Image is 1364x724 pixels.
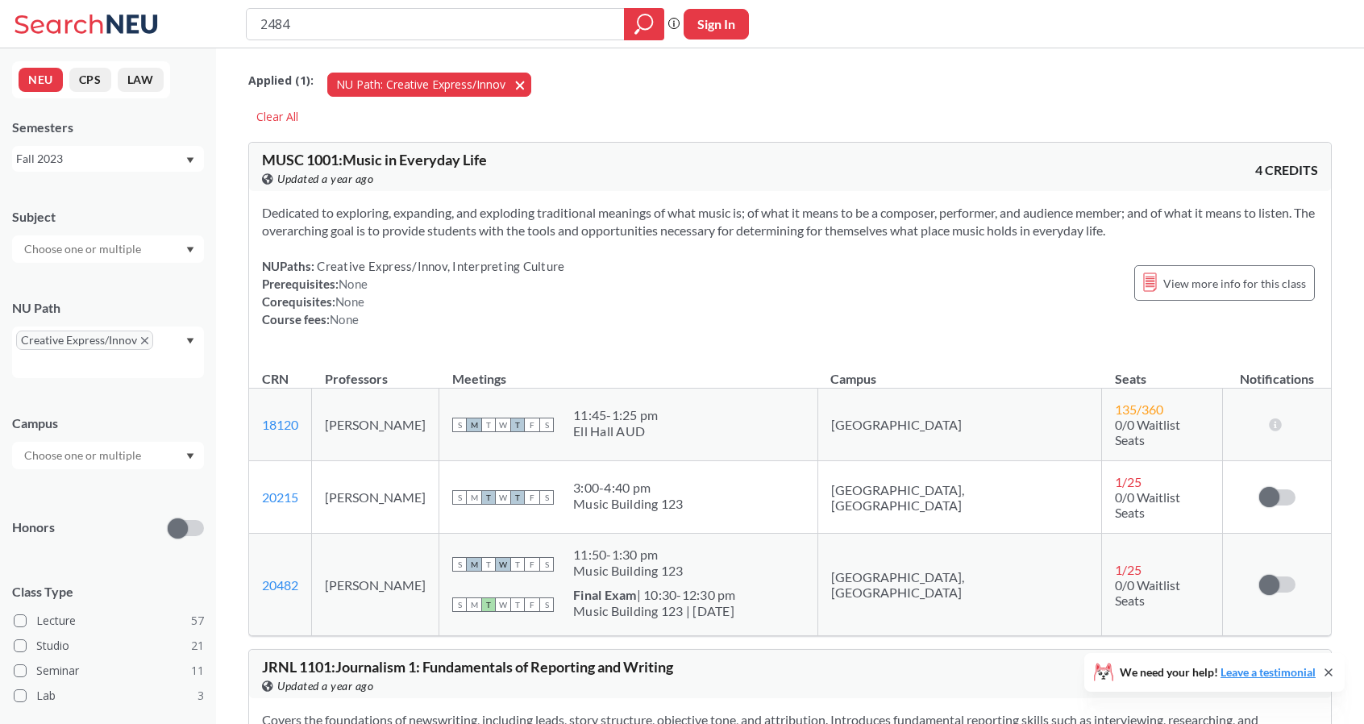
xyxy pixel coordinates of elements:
[539,557,554,572] span: S
[1102,354,1223,389] th: Seats
[573,603,736,619] div: Music Building 123 | [DATE]
[312,389,439,461] td: [PERSON_NAME]
[312,354,439,389] th: Professors
[684,9,749,40] button: Sign In
[312,461,439,534] td: [PERSON_NAME]
[12,414,204,432] div: Campus
[191,662,204,680] span: 11
[19,68,63,92] button: NEU
[198,687,204,705] span: 3
[539,490,554,505] span: S
[1115,562,1142,577] span: 1 / 25
[277,677,373,695] span: Updated a year ago
[496,490,510,505] span: W
[16,150,185,168] div: Fall 2023
[481,597,496,612] span: T
[118,68,164,92] button: LAW
[817,534,1102,636] td: [GEOGRAPHIC_DATA], [GEOGRAPHIC_DATA]
[12,208,204,226] div: Subject
[16,446,152,465] input: Choose one or multiple
[16,331,153,350] span: Creative Express/InnovX to remove pill
[817,354,1102,389] th: Campus
[1115,577,1180,608] span: 0/0 Waitlist Seats
[277,170,373,188] span: Updated a year ago
[14,635,204,656] label: Studio
[191,612,204,630] span: 57
[248,105,306,129] div: Clear All
[1115,417,1180,447] span: 0/0 Waitlist Seats
[573,423,658,439] div: Ell Hall AUD
[452,557,467,572] span: S
[525,597,539,612] span: F
[1115,474,1142,489] span: 1 / 25
[573,407,658,423] div: 11:45 - 1:25 pm
[1120,667,1316,678] span: We need your help!
[496,597,510,612] span: W
[1223,354,1331,389] th: Notifications
[467,597,481,612] span: M
[481,490,496,505] span: T
[262,658,673,676] span: JRNL 1101 : Journalism 1: Fundamentals of Reporting and Writing
[624,8,664,40] div: magnifying glass
[1163,273,1306,293] span: View more info for this class
[452,597,467,612] span: S
[573,587,736,603] div: | 10:30-12:30 pm
[12,119,204,136] div: Semesters
[1255,161,1318,179] span: 4 CREDITS
[12,583,204,601] span: Class Type
[262,417,298,432] a: 18120
[525,418,539,432] span: F
[186,453,194,460] svg: Dropdown arrow
[248,72,314,89] span: Applied ( 1 ):
[12,146,204,172] div: Fall 2023Dropdown arrow
[12,299,204,317] div: NU Path
[1221,665,1316,679] a: Leave a testimonial
[262,151,487,169] span: MUSC 1001 : Music in Everyday Life
[573,563,684,579] div: Music Building 123
[191,637,204,655] span: 21
[339,277,368,291] span: None
[262,205,1315,238] span: Dedicated to exploring, expanding, and exploding traditional meanings of what music is; of what i...
[14,685,204,706] label: Lab
[327,73,531,97] button: NU Path: Creative Express/Innov
[496,557,510,572] span: W
[141,337,148,344] svg: X to remove pill
[573,587,637,602] b: Final Exam
[439,354,818,389] th: Meetings
[539,418,554,432] span: S
[467,557,481,572] span: M
[510,557,525,572] span: T
[481,418,496,432] span: T
[186,157,194,164] svg: Dropdown arrow
[496,418,510,432] span: W
[14,660,204,681] label: Seminar
[573,496,684,512] div: Music Building 123
[259,10,613,38] input: Class, professor, course number, "phrase"
[510,418,525,432] span: T
[330,312,359,327] span: None
[314,259,564,273] span: Creative Express/Innov, Interpreting Culture
[467,418,481,432] span: M
[312,534,439,636] td: [PERSON_NAME]
[525,557,539,572] span: F
[510,597,525,612] span: T
[481,557,496,572] span: T
[12,518,55,537] p: Honors
[335,294,364,309] span: None
[573,547,684,563] div: 11:50 - 1:30 pm
[573,480,684,496] div: 3:00 - 4:40 pm
[467,490,481,505] span: M
[1115,489,1180,520] span: 0/0 Waitlist Seats
[262,577,298,593] a: 20482
[634,13,654,35] svg: magnifying glass
[452,490,467,505] span: S
[262,489,298,505] a: 20215
[262,257,564,328] div: NUPaths: Prerequisites: Corequisites: Course fees:
[69,68,111,92] button: CPS
[186,338,194,344] svg: Dropdown arrow
[525,490,539,505] span: F
[16,239,152,259] input: Choose one or multiple
[12,327,204,378] div: Creative Express/InnovX to remove pillDropdown arrow
[262,370,289,388] div: CRN
[817,389,1102,461] td: [GEOGRAPHIC_DATA]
